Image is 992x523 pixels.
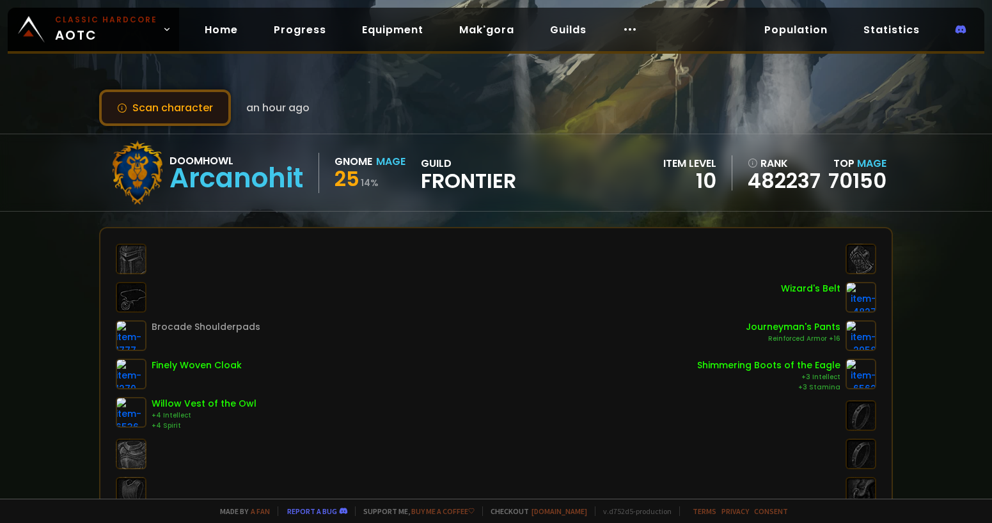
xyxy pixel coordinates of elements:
[754,506,788,516] a: Consent
[287,506,337,516] a: Report a bug
[411,506,475,516] a: Buy me a coffee
[212,506,270,516] span: Made by
[697,372,840,382] div: +3 Intellect
[152,421,256,431] div: +4 Spirit
[846,282,876,313] img: item-4827
[828,155,886,171] div: Top
[853,17,930,43] a: Statistics
[663,155,716,171] div: item level
[152,397,256,410] div: Willow Vest of the Owl
[721,506,749,516] a: Privacy
[251,506,270,516] a: a fan
[194,17,248,43] a: Home
[152,320,260,334] div: Brocade Shoulderpads
[8,8,179,51] a: Classic HardcoreAOTC
[828,166,886,195] a: 70150
[264,17,336,43] a: Progress
[846,359,876,389] img: item-6562
[748,155,821,171] div: rank
[355,506,475,516] span: Support me,
[746,320,840,334] div: Journeyman's Pants
[352,17,434,43] a: Equipment
[116,359,146,389] img: item-1270
[376,153,405,169] div: Mage
[482,506,587,516] span: Checkout
[857,156,886,171] span: Mage
[335,153,372,169] div: Gnome
[781,282,840,295] div: Wizard's Belt
[693,506,716,516] a: Terms
[152,359,242,372] div: Finely Woven Cloak
[421,171,516,191] span: Frontier
[595,506,672,516] span: v. d752d5 - production
[169,153,303,169] div: Doomhowl
[116,320,146,351] img: item-1777
[55,14,157,45] span: AOTC
[748,171,821,191] a: 482237
[169,169,303,188] div: Arcanohit
[754,17,838,43] a: Population
[449,17,524,43] a: Mak'gora
[99,90,231,126] button: Scan character
[152,410,256,421] div: +4 Intellect
[246,100,310,116] span: an hour ago
[663,171,716,191] div: 10
[361,176,379,189] small: 14 %
[55,14,157,26] small: Classic Hardcore
[746,334,840,344] div: Reinforced Armor +16
[540,17,597,43] a: Guilds
[531,506,587,516] a: [DOMAIN_NAME]
[335,164,359,193] span: 25
[846,320,876,351] img: item-2958
[697,382,840,393] div: +3 Stamina
[421,155,516,191] div: guild
[116,397,146,428] img: item-6536
[697,359,840,372] div: Shimmering Boots of the Eagle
